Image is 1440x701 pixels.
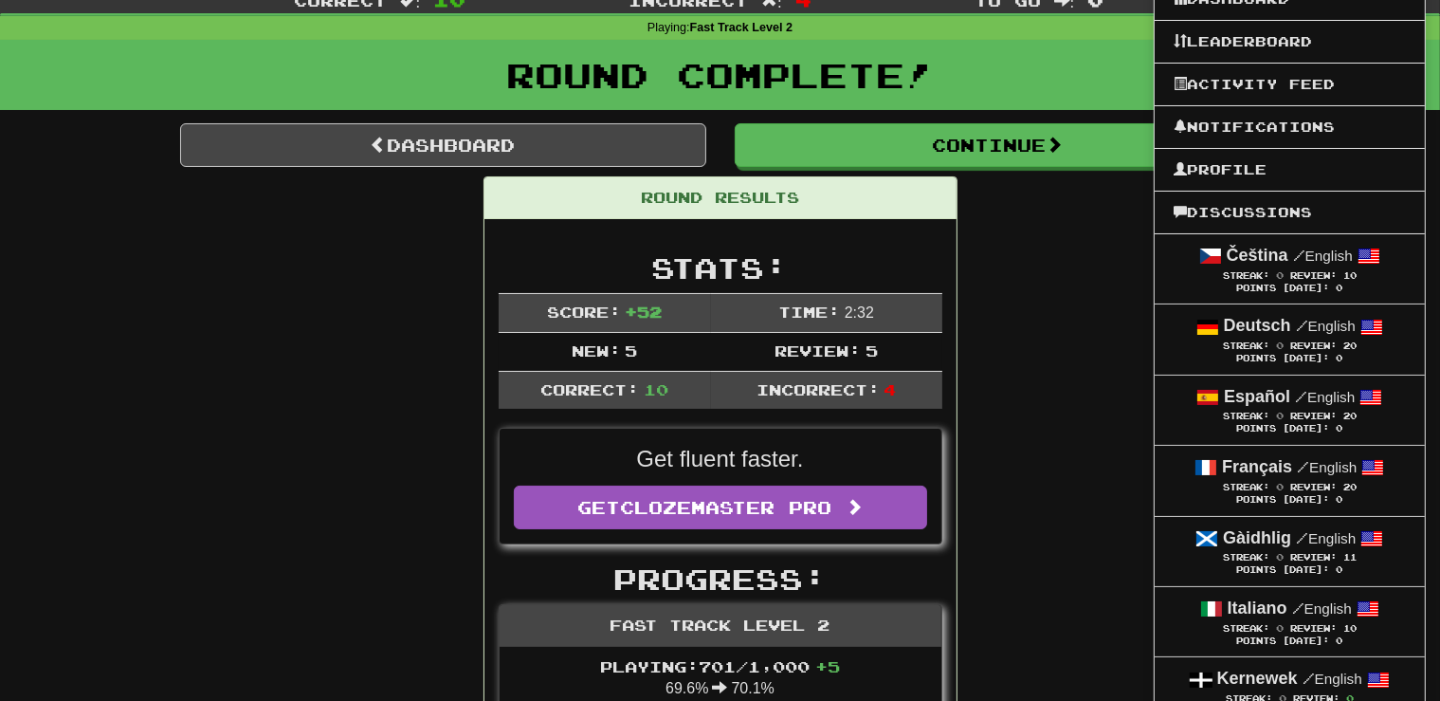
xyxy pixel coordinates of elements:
[1290,552,1337,563] span: Review:
[514,486,927,529] a: GetClozemaster Pro
[1223,482,1269,492] span: Streak:
[1295,388,1307,405] span: /
[1222,457,1292,476] strong: Français
[625,303,662,321] span: + 52
[499,563,942,595] h2: Progress:
[1223,411,1269,421] span: Streak:
[1227,246,1288,265] strong: Čeština
[1296,317,1308,334] span: /
[1295,389,1355,405] small: English
[1174,283,1406,295] div: Points [DATE]: 0
[1303,671,1362,687] small: English
[547,303,621,321] span: Score:
[1290,482,1337,492] span: Review:
[756,380,880,398] span: Incorrect:
[7,56,1433,94] h1: Round Complete!
[1290,411,1337,421] span: Review:
[1292,600,1304,617] span: /
[1174,353,1406,365] div: Points [DATE]: 0
[1174,423,1406,435] div: Points [DATE]: 0
[1293,247,1305,264] span: /
[1155,304,1425,374] a: Deutsch /English Streak: 0 Review: 20 Points [DATE]: 0
[735,123,1261,167] button: Continue
[1276,340,1284,351] span: 0
[1343,552,1357,563] span: 11
[1224,316,1291,335] strong: Deutsch
[815,657,840,675] span: + 5
[1155,115,1425,139] a: Notifications
[1296,318,1356,334] small: English
[1224,387,1290,406] strong: Español
[644,380,668,398] span: 10
[1228,599,1287,618] strong: Italiano
[514,443,927,475] p: Get fluent faster.
[1223,270,1269,281] span: Streak:
[1155,234,1425,304] a: Čeština /English Streak: 0 Review: 10 Points [DATE]: 0
[1223,528,1291,547] strong: Gàidhlig
[620,497,831,518] span: Clozemaster Pro
[1217,669,1298,688] strong: Kernewek
[778,303,840,321] span: Time:
[1343,270,1357,281] span: 10
[1293,248,1353,264] small: English
[1343,482,1357,492] span: 20
[1290,623,1337,634] span: Review:
[775,341,861,360] span: Review:
[572,341,621,360] span: New:
[1343,623,1357,634] span: 10
[499,252,942,284] h2: Stats:
[1292,600,1352,617] small: English
[884,380,896,398] span: 4
[600,657,840,675] span: Playing: 701 / 1,000
[866,341,878,360] span: 5
[1276,481,1284,492] span: 0
[625,341,637,360] span: 5
[1155,376,1425,445] a: Español /English Streak: 0 Review: 20 Points [DATE]: 0
[500,605,941,647] div: Fast Track Level 2
[1296,529,1308,546] span: /
[1303,670,1315,687] span: /
[1296,530,1356,546] small: English
[1276,410,1284,421] span: 0
[1223,623,1269,634] span: Streak:
[1174,494,1406,507] div: Points [DATE]: 0
[180,123,706,167] a: Dashboard
[1155,157,1425,182] a: Profile
[1155,29,1425,54] a: Leaderboard
[1223,341,1269,351] span: Streak:
[1297,459,1357,475] small: English
[540,380,639,398] span: Correct:
[1343,411,1357,421] span: 20
[1155,200,1425,225] a: Discussions
[1290,341,1337,351] span: Review:
[1155,587,1425,656] a: Italiano /English Streak: 0 Review: 10 Points [DATE]: 0
[1174,636,1406,648] div: Points [DATE]: 0
[690,21,793,34] strong: Fast Track Level 2
[1155,72,1425,97] a: Activity Feed
[484,177,957,219] div: Round Results
[1155,517,1425,586] a: Gàidhlig /English Streak: 0 Review: 11 Points [DATE]: 0
[1276,551,1284,563] span: 0
[1276,269,1284,281] span: 0
[1276,622,1284,634] span: 0
[1290,270,1337,281] span: Review:
[1343,341,1357,351] span: 20
[845,304,874,321] span: 2 : 32
[1174,564,1406,577] div: Points [DATE]: 0
[1155,446,1425,515] a: Français /English Streak: 0 Review: 20 Points [DATE]: 0
[1223,552,1269,563] span: Streak:
[1297,458,1309,475] span: /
